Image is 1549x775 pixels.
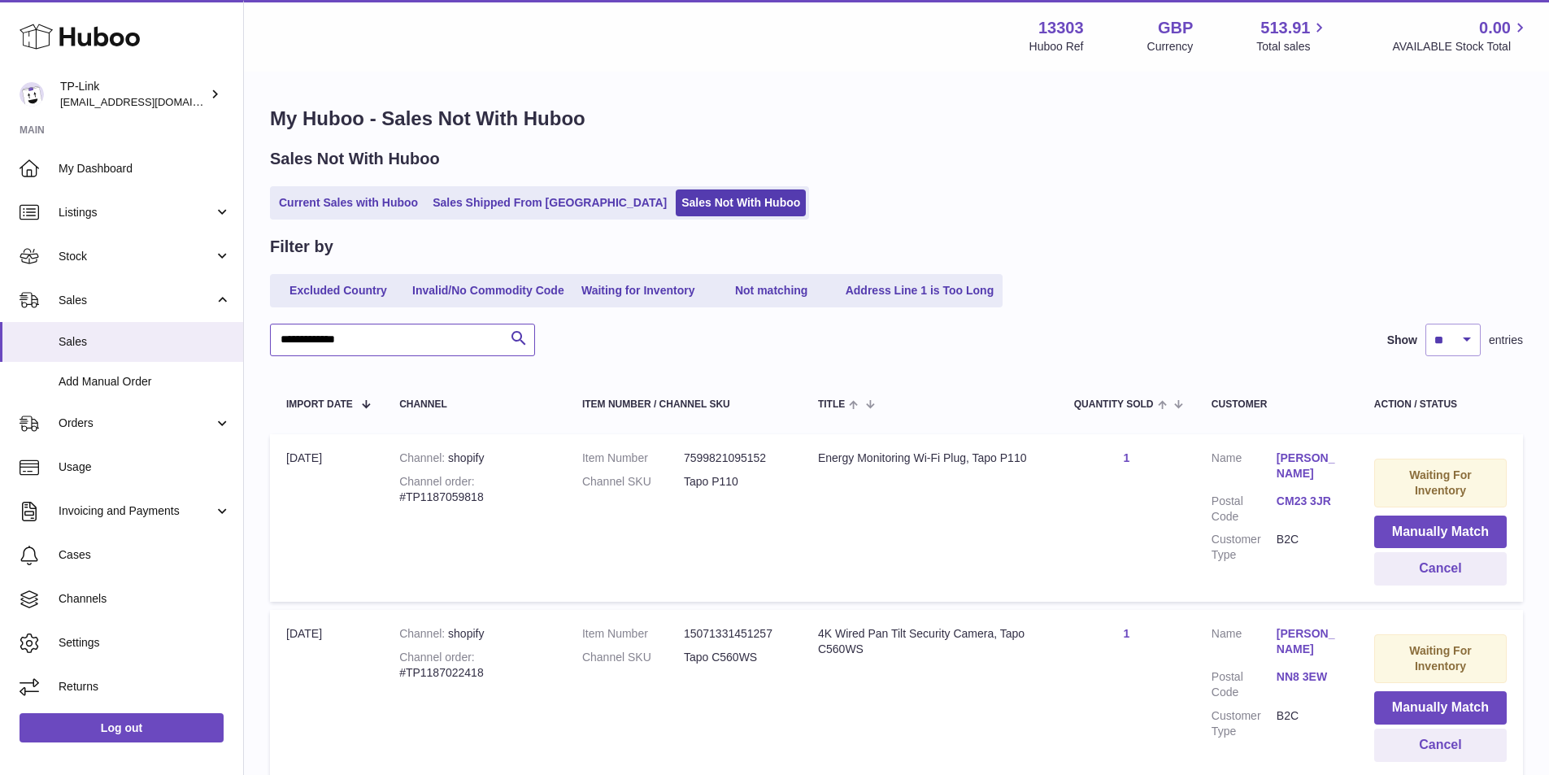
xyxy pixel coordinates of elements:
[684,650,785,665] dd: Tapo C560WS
[59,416,214,431] span: Orders
[1387,333,1417,348] label: Show
[59,205,214,220] span: Listings
[59,679,231,694] span: Returns
[582,650,684,665] dt: Channel SKU
[1212,451,1277,485] dt: Name
[399,475,475,488] strong: Channel order
[1374,552,1507,586] button: Cancel
[1256,17,1329,54] a: 513.91 Total sales
[399,451,448,464] strong: Channel
[1409,644,1471,673] strong: Waiting For Inventory
[399,651,475,664] strong: Channel order
[20,82,44,107] img: gaby.chen@tp-link.com
[1277,626,1342,657] a: [PERSON_NAME]
[59,503,214,519] span: Invoicing and Payments
[1212,494,1277,525] dt: Postal Code
[1212,708,1277,739] dt: Customer Type
[59,547,231,563] span: Cases
[270,236,333,258] h2: Filter by
[1392,39,1529,54] span: AVAILABLE Stock Total
[399,451,550,466] div: shopify
[1212,669,1277,700] dt: Postal Code
[273,277,403,304] a: Excluded Country
[270,148,440,170] h2: Sales Not With Huboo
[582,626,684,642] dt: Item Number
[59,635,231,651] span: Settings
[1256,39,1329,54] span: Total sales
[1074,399,1154,410] span: Quantity Sold
[399,650,550,681] div: #TP1187022418
[59,334,231,350] span: Sales
[60,79,207,110] div: TP-Link
[1212,399,1342,410] div: Customer
[1123,627,1129,640] a: 1
[427,189,672,216] a: Sales Shipped From [GEOGRAPHIC_DATA]
[1277,708,1342,739] dd: B2C
[273,189,424,216] a: Current Sales with Huboo
[1374,691,1507,725] button: Manually Match
[1260,17,1310,39] span: 513.91
[60,95,239,108] span: [EMAIL_ADDRESS][DOMAIN_NAME]
[684,451,785,466] dd: 7599821095152
[818,399,845,410] span: Title
[1147,39,1194,54] div: Currency
[1479,17,1511,39] span: 0.00
[270,434,383,602] td: [DATE]
[707,277,837,304] a: Not matching
[1123,451,1129,464] a: 1
[1277,532,1342,563] dd: B2C
[399,627,448,640] strong: Channel
[399,474,550,505] div: #TP1187059818
[676,189,806,216] a: Sales Not With Huboo
[20,713,224,742] a: Log out
[1277,451,1342,481] a: [PERSON_NAME]
[59,374,231,390] span: Add Manual Order
[582,399,785,410] div: Item Number / Channel SKU
[399,626,550,642] div: shopify
[1212,626,1277,661] dt: Name
[582,474,684,490] dt: Channel SKU
[59,249,214,264] span: Stock
[59,161,231,176] span: My Dashboard
[407,277,570,304] a: Invalid/No Commodity Code
[270,106,1523,132] h1: My Huboo - Sales Not With Huboo
[1277,494,1342,509] a: CM23 3JR
[684,626,785,642] dd: 15071331451257
[1409,468,1471,497] strong: Waiting For Inventory
[59,591,231,607] span: Channels
[59,459,231,475] span: Usage
[1212,532,1277,563] dt: Customer Type
[1489,333,1523,348] span: entries
[1392,17,1529,54] a: 0.00 AVAILABLE Stock Total
[818,626,1042,657] div: 4K Wired Pan Tilt Security Camera, Tapo C560WS
[1374,729,1507,762] button: Cancel
[286,399,353,410] span: Import date
[818,451,1042,466] div: Energy Monitoring Wi-Fi Plug, Tapo P110
[1029,39,1084,54] div: Huboo Ref
[59,293,214,308] span: Sales
[1277,669,1342,685] a: NN8 3EW
[1374,516,1507,549] button: Manually Match
[840,277,1000,304] a: Address Line 1 is Too Long
[1374,399,1507,410] div: Action / Status
[399,399,550,410] div: Channel
[684,474,785,490] dd: Tapo P110
[1158,17,1193,39] strong: GBP
[582,451,684,466] dt: Item Number
[573,277,703,304] a: Waiting for Inventory
[1038,17,1084,39] strong: 13303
